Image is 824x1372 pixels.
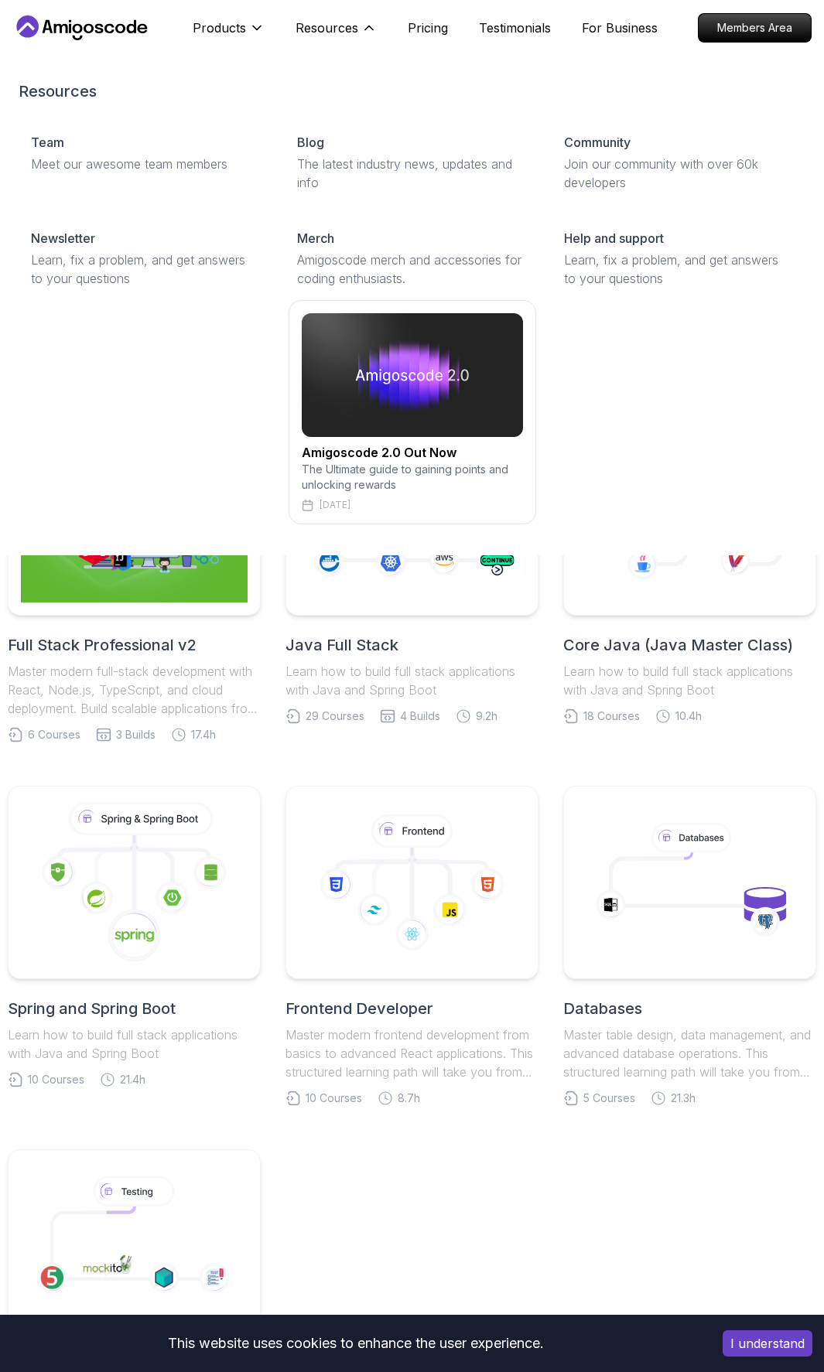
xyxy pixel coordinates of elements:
a: DatabasesMaster table design, data management, and advanced database operations. This structured ... [563,786,816,1106]
span: 17.4h [191,727,216,742]
h2: Spring and Spring Boot [8,998,261,1019]
p: Learn how to build full stack applications with Java and Spring Boot [285,662,539,699]
p: The Ultimate guide to gaining points and unlocking rewards [302,462,523,493]
span: 5 Courses [583,1090,635,1106]
span: 9.2h [476,708,497,724]
p: Learn how to build full stack applications with Java and Spring Boot [8,1026,261,1063]
a: Pricing [408,19,448,37]
span: 10 Courses [28,1072,84,1087]
a: BlogThe latest industry news, updates and info [285,121,539,204]
h2: Databases [563,998,816,1019]
img: amigoscode 2.0 [302,313,523,437]
span: 3 Builds [116,727,156,742]
p: Team [31,133,64,152]
h2: Resources [19,80,805,102]
a: Members Area [698,13,812,43]
span: 10 Courses [306,1090,362,1106]
h2: Amigoscode 2.0 Out Now [302,443,523,462]
p: Master modern full-stack development with React, Node.js, TypeScript, and cloud deployment. Build... [8,662,261,718]
p: Resources [296,19,358,37]
span: 18 Courses [583,708,640,724]
div: This website uses cookies to enhance the user experience. [12,1326,699,1360]
button: Resources [296,19,377,49]
h2: Full Stack Professional v2 [8,634,261,656]
p: Members Area [699,14,811,42]
a: NewsletterLearn, fix a problem, and get answers to your questions [19,217,272,300]
a: Core Java (Java Master Class)Learn how to build full stack applications with Java and Spring Boot... [563,422,816,724]
a: MerchAmigoscode merch and accessories for coding enthusiasts. [285,217,539,300]
p: Help and support [564,229,664,247]
a: amigoscode 2.0Amigoscode 2.0 Out NowThe Ultimate guide to gaining points and unlocking rewards[DATE] [19,300,805,524]
p: Learn, fix a problem, and get answers to your questions [564,251,793,288]
p: Newsletter [31,229,95,247]
p: The latest industry news, updates and info [297,155,526,192]
span: 21.3h [671,1090,696,1106]
p: Products [193,19,246,37]
p: Learn, fix a problem, and get answers to your questions [31,251,260,288]
span: 6 Courses [28,727,80,742]
p: Community [564,133,631,152]
p: Master table design, data management, and advanced database operations. This structured learning ... [563,1026,816,1081]
span: 10.4h [675,708,702,724]
a: Testimonials [479,19,551,37]
a: CommunityJoin our community with over 60k developers [552,121,805,204]
span: 29 Courses [306,708,364,724]
h2: Java Full Stack [285,634,539,656]
p: Master modern frontend development from basics to advanced React applications. This structured le... [285,1026,539,1081]
p: Join our community with over 60k developers [564,155,793,192]
a: Frontend DeveloperMaster modern frontend development from basics to advanced React applications. ... [285,786,539,1106]
p: Learn how to build full stack applications with Java and Spring Boot [563,662,816,699]
a: Java Full StackLearn how to build full stack applications with Java and Spring Boot29 Courses4 Bu... [285,422,539,724]
p: [DATE] [320,499,350,511]
a: TeamMeet our awesome team members [19,121,272,186]
a: For Business [582,19,658,37]
p: Amigoscode merch and accessories for coding enthusiasts. [297,251,526,288]
button: Products [193,19,265,49]
a: Full Stack Professional v2Full Stack Professional v2Master modern full-stack development with Rea... [8,422,261,742]
span: 8.7h [398,1090,420,1106]
p: Meet our awesome team members [31,155,260,173]
a: Help and supportLearn, fix a problem, and get answers to your questions [552,217,805,300]
button: Accept cookies [723,1330,812,1357]
p: Merch [297,229,334,247]
h2: Frontend Developer [285,998,539,1019]
h2: Core Java (Java Master Class) [563,634,816,656]
span: 4 Builds [400,708,440,724]
span: 21.4h [120,1072,145,1087]
a: Spring and Spring BootLearn how to build full stack applications with Java and Spring Boot10 Cour... [8,786,261,1087]
p: Blog [297,133,324,152]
